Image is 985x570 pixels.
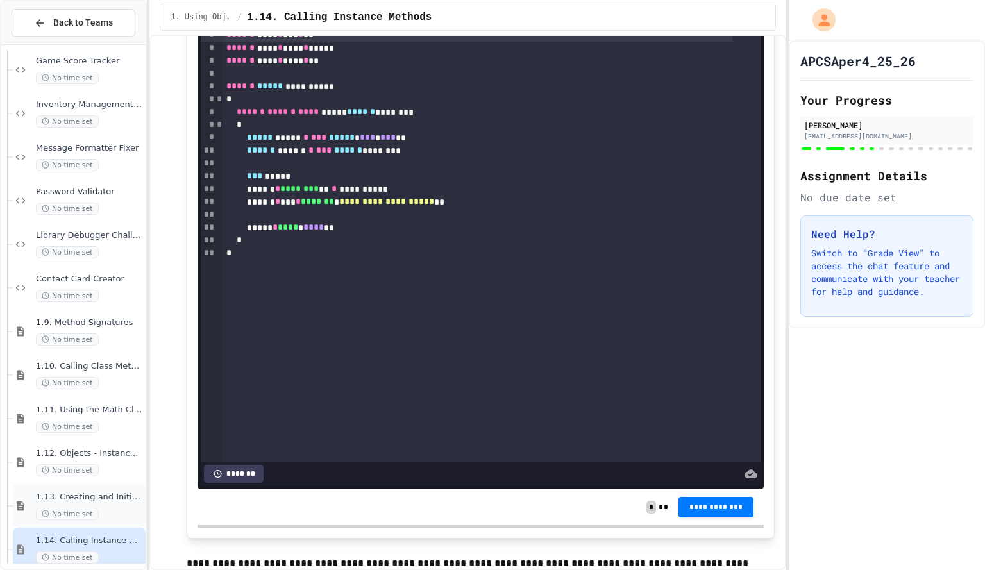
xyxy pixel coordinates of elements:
button: Back to Teams [12,9,135,37]
span: No time set [36,246,99,258]
span: No time set [36,115,99,128]
span: No time set [36,508,99,520]
span: Contact Card Creator [36,274,143,285]
span: 1.13. Creating and Initializing Objects: Constructors [36,492,143,503]
span: Inventory Management System [36,99,143,110]
div: [PERSON_NAME] [804,119,970,131]
span: 1.14. Calling Instance Methods [36,535,143,546]
h2: Your Progress [800,91,973,109]
h3: Need Help? [811,226,963,242]
span: 1.10. Calling Class Methods [36,361,143,372]
span: No time set [36,203,99,215]
span: / [237,12,242,22]
span: No time set [36,464,99,476]
span: No time set [36,333,99,346]
h2: Assignment Details [800,167,973,185]
span: Back to Teams [53,16,113,29]
span: 1.12. Objects - Instances of Classes [36,448,143,459]
span: No time set [36,290,99,302]
span: Password Validator [36,187,143,197]
span: Library Debugger Challenge [36,230,143,241]
h1: APCSAper4_25_26 [800,52,916,70]
span: 1.11. Using the Math Class [36,405,143,415]
span: 1.9. Method Signatures [36,317,143,328]
span: No time set [36,72,99,84]
p: Switch to "Grade View" to access the chat feature and communicate with your teacher for help and ... [811,247,963,298]
span: 1. Using Objects and Methods [171,12,232,22]
span: No time set [36,159,99,171]
div: No due date set [800,190,973,205]
div: My Account [799,5,839,35]
div: [EMAIL_ADDRESS][DOMAIN_NAME] [804,131,970,141]
span: 1.14. Calling Instance Methods [247,10,432,25]
span: No time set [36,551,99,564]
span: No time set [36,421,99,433]
span: Game Score Tracker [36,56,143,67]
span: No time set [36,377,99,389]
span: Message Formatter Fixer [36,143,143,154]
